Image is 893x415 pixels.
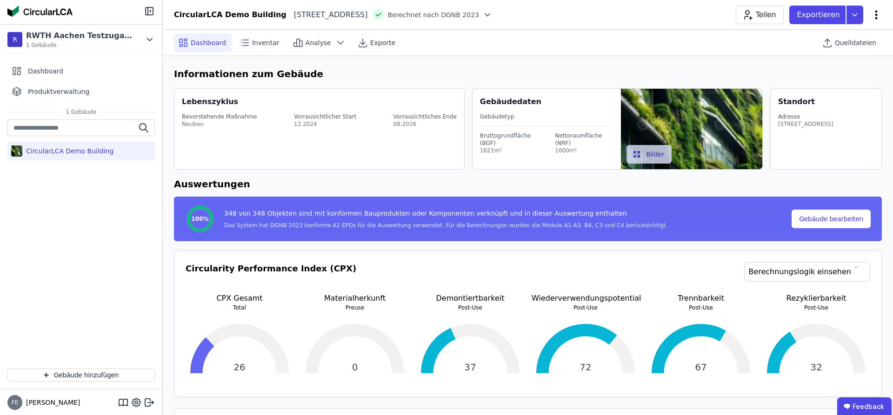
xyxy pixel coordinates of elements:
div: Standort [778,96,815,107]
a: Berechnungslogik einsehen [744,262,870,282]
p: Wiederverwendungspotential [532,293,640,304]
h6: Informationen zum Gebäude [174,67,882,81]
div: Bruttogrundfläche (BGF) [480,132,542,147]
div: Vorrausichtlicher Start [294,113,356,120]
div: 08.2026 [393,120,457,128]
button: Gebäude bearbeiten [792,210,871,228]
div: 348 von 348 Objekten sind mit konformen Bauprodukten oder Komponenten verknüpft und in dieser Aus... [224,209,667,222]
p: Materialherkunft [301,293,409,304]
div: 1000m² [555,147,613,154]
div: R [7,32,22,47]
span: Dashboard [28,66,63,76]
p: Demontiertbarkeit [416,293,524,304]
span: Berechnet nach DGNB 2023 [387,10,479,20]
p: Post-Use [647,304,755,311]
button: Teilen [736,6,784,24]
p: CPX Gesamt [186,293,293,304]
div: 1621m² [480,147,542,154]
span: [PERSON_NAME] [22,398,80,407]
div: Gebäudedaten [480,96,621,107]
p: Exportieren [797,9,842,20]
p: Preuse [301,304,409,311]
span: 1 Gebäude [26,41,133,49]
span: Inventar [252,38,280,47]
p: Rezyklierbarkeit [762,293,870,304]
div: Nettoraumfläche (NRF) [555,132,613,147]
div: Vorrausichtliches Ende [393,113,457,120]
span: Produktverwaltung [28,87,89,96]
div: Bevorstehende Maßnahme [182,113,257,120]
img: CircularLCA Demo Building [11,144,22,158]
p: Trennbarkeit [647,293,755,304]
div: [STREET_ADDRESS] [287,9,368,20]
img: Concular [7,6,73,17]
div: Das System hat DGNB 2023 konforme A2 EPDs für die Auswertung verwendet. Für die Berechnungen wurd... [224,222,667,229]
span: Analyse [306,38,331,47]
div: Gebäudetyp [480,113,613,120]
div: Neubau [182,120,257,128]
span: 1 Gebäude [57,108,106,116]
button: Bilder [626,145,672,164]
div: Adresse [778,113,833,120]
span: Exporte [370,38,395,47]
div: RWTH Aachen Testzugang [26,30,133,41]
h3: Circularity Performance Index (CPX) [186,262,356,293]
div: 12.2024 [294,120,356,128]
h6: Auswertungen [174,177,882,191]
span: 100% [191,215,208,223]
span: FE [12,400,18,405]
span: Dashboard [191,38,226,47]
span: Quelldateien [835,38,876,47]
p: Total [186,304,293,311]
p: Post-Use [416,304,524,311]
div: CircularLCA Demo Building [22,146,113,156]
div: CircularLCA Demo Building [174,9,287,20]
button: Gebäude hinzufügen [7,369,155,382]
div: Lebenszyklus [182,96,238,107]
p: Post-Use [762,304,870,311]
div: [STREET_ADDRESS] [778,120,833,128]
p: Post-Use [532,304,640,311]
